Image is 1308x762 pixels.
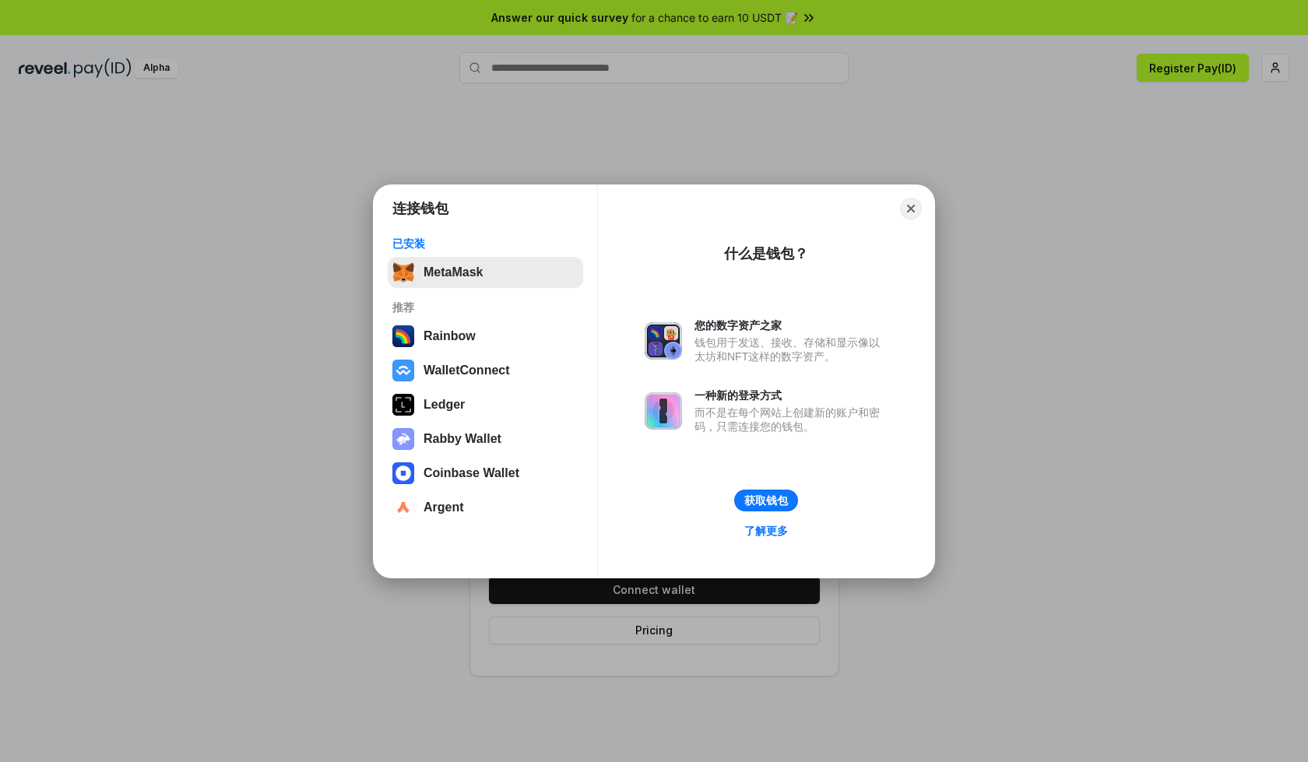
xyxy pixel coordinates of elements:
[388,389,583,420] button: Ledger
[424,398,465,412] div: Ledger
[392,360,414,381] img: svg+xml,%3Csvg%20width%3D%2228%22%20height%3D%2228%22%20viewBox%3D%220%200%2028%2028%22%20fill%3D...
[735,521,797,541] a: 了解更多
[388,492,583,523] button: Argent
[388,321,583,352] button: Rainbow
[694,335,888,363] div: 钱包用于发送、接收、存储和显示像以太坊和NFT这样的数字资产。
[388,458,583,489] button: Coinbase Wallet
[392,497,414,518] img: svg+xml,%3Csvg%20width%3D%2228%22%20height%3D%2228%22%20viewBox%3D%220%200%2028%2028%22%20fill%3D...
[392,394,414,416] img: svg+xml,%3Csvg%20xmlns%3D%22http%3A%2F%2Fwww.w3.org%2F2000%2Fsvg%22%20width%3D%2228%22%20height%3...
[645,322,682,360] img: svg+xml,%3Csvg%20xmlns%3D%22http%3A%2F%2Fwww.w3.org%2F2000%2Fsvg%22%20fill%3D%22none%22%20viewBox...
[744,524,788,538] div: 了解更多
[645,392,682,430] img: svg+xml,%3Csvg%20xmlns%3D%22http%3A%2F%2Fwww.w3.org%2F2000%2Fsvg%22%20fill%3D%22none%22%20viewBox...
[392,428,414,450] img: svg+xml,%3Csvg%20xmlns%3D%22http%3A%2F%2Fwww.w3.org%2F2000%2Fsvg%22%20fill%3D%22none%22%20viewBox...
[392,262,414,283] img: svg+xml,%3Csvg%20fill%3D%22none%22%20height%3D%2233%22%20viewBox%3D%220%200%2035%2033%22%20width%...
[744,493,788,507] div: 获取钱包
[388,257,583,288] button: MetaMask
[424,363,510,377] div: WalletConnect
[392,325,414,347] img: svg+xml,%3Csvg%20width%3D%22120%22%20height%3D%22120%22%20viewBox%3D%220%200%20120%20120%22%20fil...
[694,406,888,434] div: 而不是在每个网站上创建新的账户和密码，只需连接您的钱包。
[392,237,578,251] div: 已安装
[388,423,583,455] button: Rabby Wallet
[424,265,483,279] div: MetaMask
[424,500,464,514] div: Argent
[392,199,448,218] h1: 连接钱包
[724,244,808,263] div: 什么是钱包？
[388,355,583,386] button: WalletConnect
[424,432,501,446] div: Rabby Wallet
[392,462,414,484] img: svg+xml,%3Csvg%20width%3D%2228%22%20height%3D%2228%22%20viewBox%3D%220%200%2028%2028%22%20fill%3D...
[900,198,922,219] button: Close
[392,300,578,314] div: 推荐
[734,490,798,511] button: 获取钱包
[424,329,476,343] div: Rainbow
[694,318,888,332] div: 您的数字资产之家
[424,466,519,480] div: Coinbase Wallet
[694,388,888,402] div: 一种新的登录方式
